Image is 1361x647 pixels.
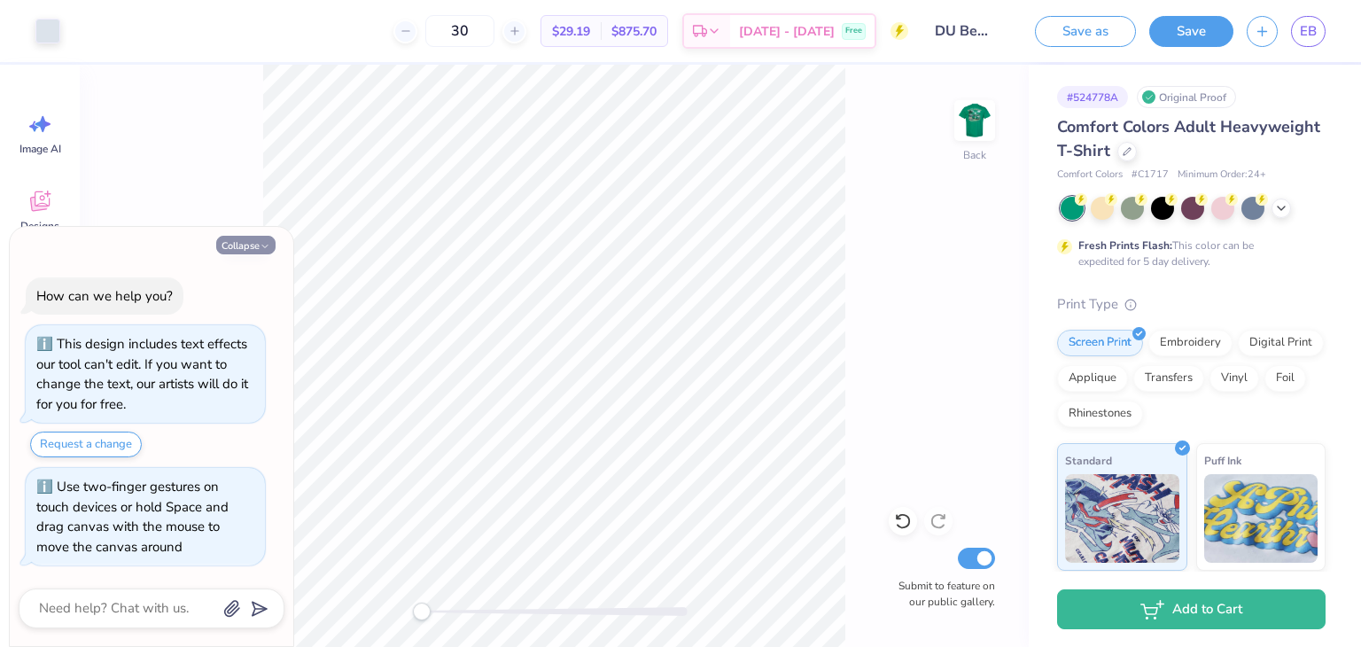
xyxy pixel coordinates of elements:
[20,219,59,233] span: Designs
[1209,365,1259,392] div: Vinyl
[1078,238,1172,253] strong: Fresh Prints Flash:
[1291,16,1326,47] a: EB
[1148,330,1233,356] div: Embroidery
[1204,474,1318,563] img: Puff Ink
[1065,474,1179,563] img: Standard
[611,22,657,41] span: $875.70
[1057,86,1128,108] div: # 524778A
[957,103,992,138] img: Back
[1137,86,1236,108] div: Original Proof
[1149,16,1233,47] button: Save
[1178,168,1266,183] span: Minimum Order: 24 +
[19,142,61,156] span: Image AI
[36,478,229,556] div: Use two-finger gestures on touch devices or hold Space and drag canvas with the mouse to move the...
[1132,168,1169,183] span: # C1717
[413,603,431,620] div: Accessibility label
[1300,21,1317,42] span: EB
[739,22,835,41] span: [DATE] - [DATE]
[216,236,276,254] button: Collapse
[1238,330,1324,356] div: Digital Print
[1057,168,1123,183] span: Comfort Colors
[36,287,173,305] div: How can we help you?
[1133,365,1204,392] div: Transfers
[1057,589,1326,629] button: Add to Cart
[1065,451,1112,470] span: Standard
[1057,401,1143,427] div: Rhinestones
[1204,451,1241,470] span: Puff Ink
[1057,294,1326,315] div: Print Type
[1057,365,1128,392] div: Applique
[922,13,1008,49] input: Untitled Design
[552,22,590,41] span: $29.19
[425,15,494,47] input: – –
[889,578,995,610] label: Submit to feature on our public gallery.
[30,432,142,457] button: Request a change
[845,25,862,37] span: Free
[1057,330,1143,356] div: Screen Print
[1035,16,1136,47] button: Save as
[1057,116,1320,161] span: Comfort Colors Adult Heavyweight T-Shirt
[36,335,248,413] div: This design includes text effects our tool can't edit. If you want to change the text, our artist...
[1078,238,1296,269] div: This color can be expedited for 5 day delivery.
[963,147,986,163] div: Back
[1264,365,1306,392] div: Foil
